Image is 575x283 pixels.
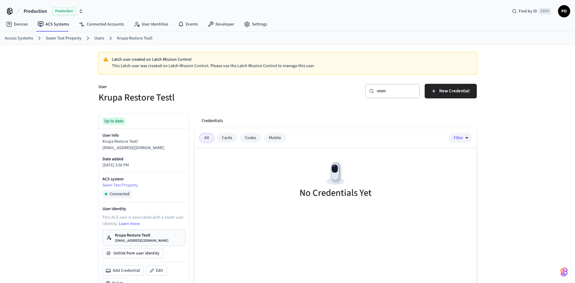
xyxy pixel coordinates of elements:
[115,238,169,243] p: [EMAIL_ADDRESS][DOMAIN_NAME]
[507,6,556,17] div: Find by IDCtrl K
[113,268,140,274] span: Add Credential
[5,35,33,42] a: Access Systems
[112,63,472,69] p: This Latch user was created on Latch Mission Control. Please use the Latch Mission Control to man...
[173,19,203,30] a: Events
[156,268,163,274] span: Edit
[203,19,239,30] a: Developer
[115,232,169,238] p: Krupa Restore Testl
[217,133,237,143] div: Cards
[102,266,144,275] button: Add Credential
[33,19,74,30] a: ACS Systems
[110,191,129,197] span: Connected
[299,187,372,199] h5: No Credentials Yet
[52,7,76,15] span: Production
[102,230,186,246] a: Krupa Restore Testl[EMAIL_ADDRESS][DOMAIN_NAME]
[102,182,186,189] a: Seam Test Property
[102,214,186,227] p: This ACS user is associated with a Seam user identity.
[197,114,228,128] button: Credentials
[102,162,186,169] p: [DATE] 3:50 PM
[560,267,568,277] img: SeamLogoGradient.69752ec5.svg
[102,118,125,125] div: Up to date
[1,19,33,30] a: Devices
[147,266,167,275] button: Edit
[119,221,140,227] a: Learn more
[264,133,286,143] div: Mobile
[449,133,472,143] button: Filter
[559,6,570,17] span: PO
[94,35,104,42] a: Users
[199,133,214,143] div: All
[425,84,477,98] button: New Credential
[112,56,472,63] p: Latch user created on Latch Mission Control
[117,35,152,42] a: Krupa Restore Testl
[102,176,186,182] p: ACS system
[439,87,470,95] span: New Credential
[46,35,82,42] a: Seam Test Property
[322,160,349,187] img: Devices Empty State
[24,8,47,15] span: Production
[74,19,129,30] a: Connected Accounts
[558,5,570,17] button: PO
[102,156,186,162] p: Date added
[129,19,173,30] a: User Identities
[102,248,163,258] button: Unlink from user identity
[102,132,186,138] p: User Info
[539,8,551,14] span: Ctrl K
[102,138,186,145] p: Krupa Restore Testl
[99,84,284,91] p: User
[102,206,186,212] p: User identity
[239,19,272,30] a: Settings
[519,8,537,14] span: Find by ID
[102,145,186,151] p: [EMAIL_ADDRESS][DOMAIN_NAME]
[240,133,261,143] div: Codes
[99,91,284,104] h5: Krupa Restore Testl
